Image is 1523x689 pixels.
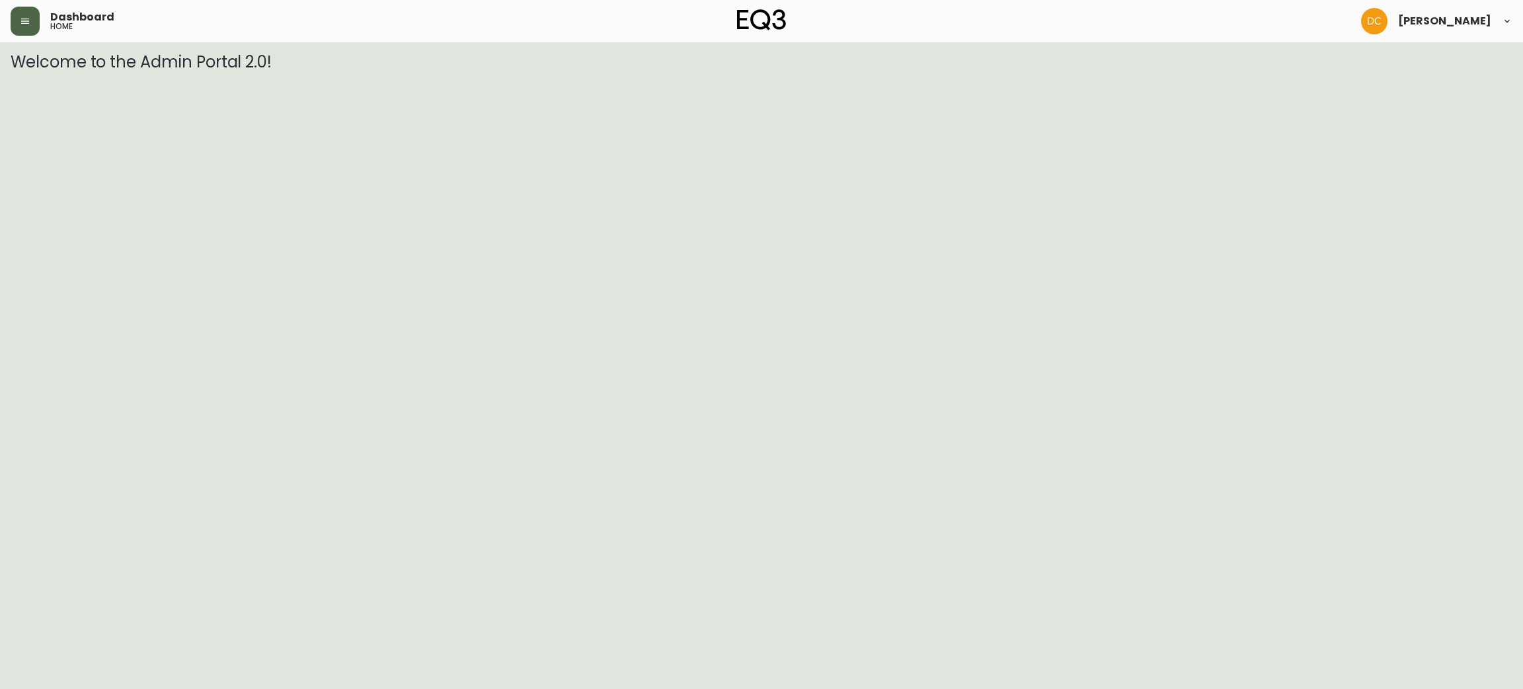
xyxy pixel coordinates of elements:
[50,22,73,30] h5: home
[11,53,1512,71] h3: Welcome to the Admin Portal 2.0!
[50,12,114,22] span: Dashboard
[1398,16,1491,26] span: [PERSON_NAME]
[1361,8,1387,34] img: 7eb451d6983258353faa3212700b340b
[737,9,786,30] img: logo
